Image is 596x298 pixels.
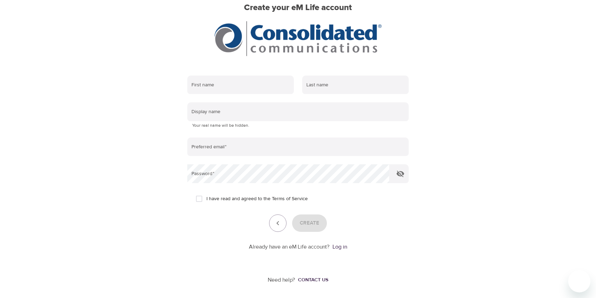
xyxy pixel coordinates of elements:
[206,195,308,203] span: I have read and agreed to the
[298,276,328,283] div: Contact us
[295,276,328,283] a: Contact us
[176,3,420,13] h2: Create your eM Life account
[332,243,347,250] a: Log in
[268,276,295,284] p: Need help?
[214,21,382,56] img: CCI%20logo_rgb_hr.jpg
[192,122,404,129] p: Your real name will be hidden.
[249,243,330,251] p: Already have an eM Life account?
[272,195,308,203] a: Terms of Service
[568,270,590,292] iframe: Button to launch messaging window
